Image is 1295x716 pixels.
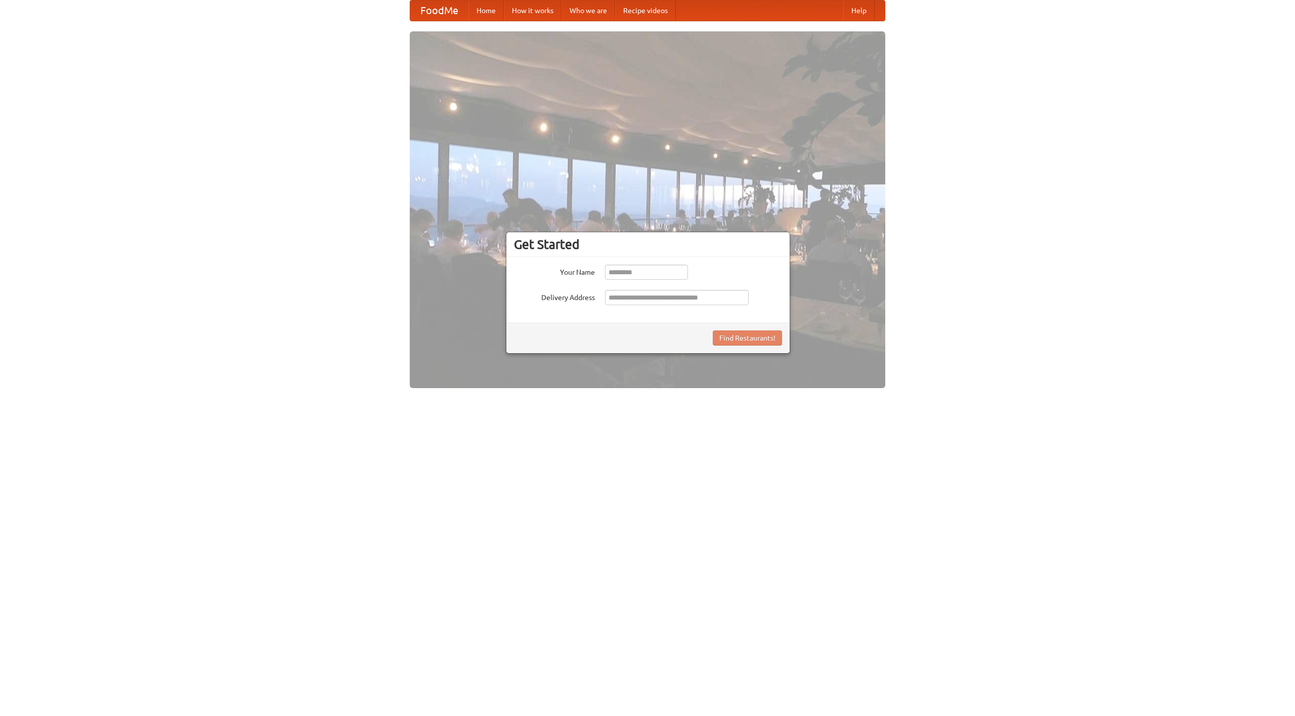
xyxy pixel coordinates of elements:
a: How it works [504,1,562,21]
label: Delivery Address [514,290,595,303]
a: Help [843,1,875,21]
a: Who we are [562,1,615,21]
label: Your Name [514,265,595,277]
a: Home [468,1,504,21]
a: FoodMe [410,1,468,21]
h3: Get Started [514,237,782,252]
button: Find Restaurants! [713,330,782,346]
a: Recipe videos [615,1,676,21]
